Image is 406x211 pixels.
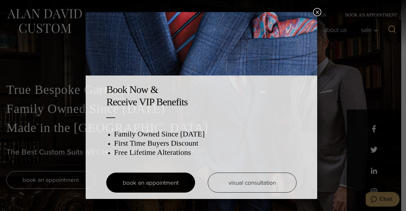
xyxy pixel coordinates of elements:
[208,173,297,193] a: visual consultation
[106,173,195,193] a: book an appointment
[114,139,297,148] h3: First Time Buyers Discount
[313,8,321,16] button: Close
[114,129,297,139] h3: Family Owned Since [DATE]
[14,4,27,10] span: Chat
[114,148,297,157] h3: Free Lifetime Alterations
[106,83,297,108] h2: Book Now & Receive VIP Benefits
